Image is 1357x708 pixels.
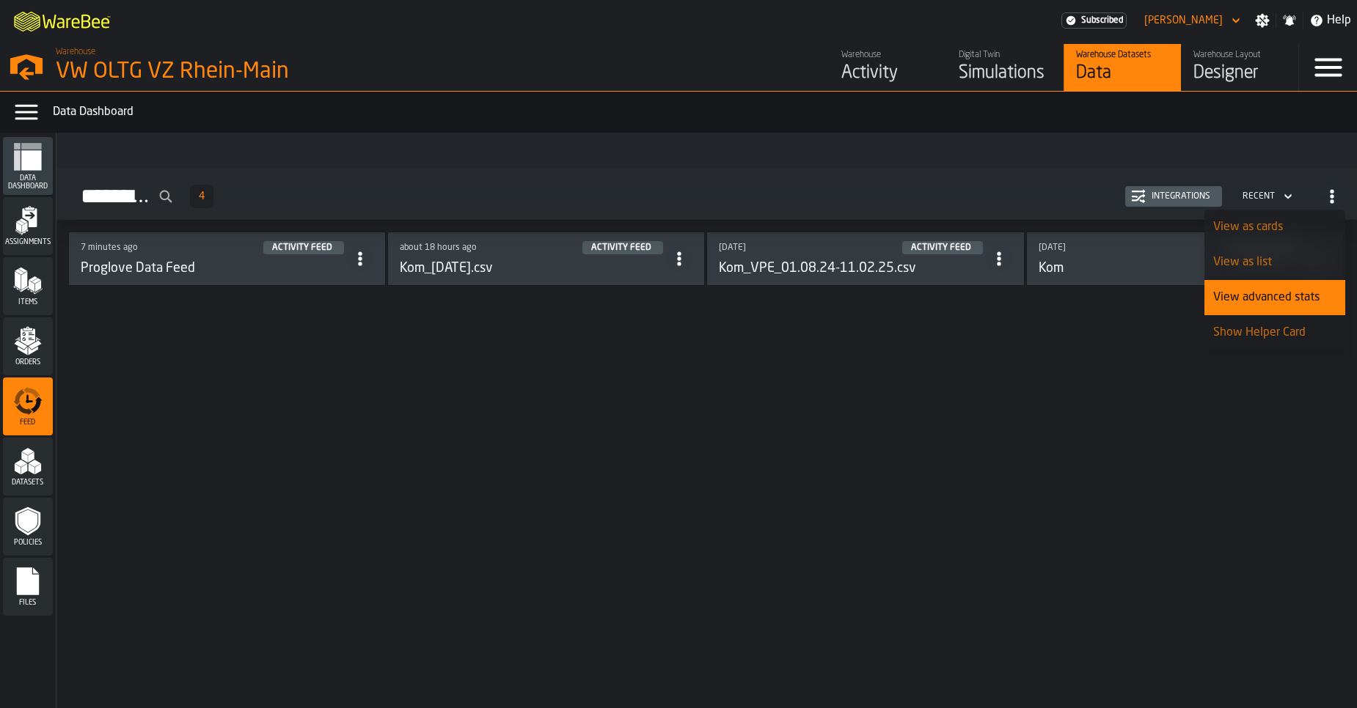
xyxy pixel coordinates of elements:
div: Menu Subscription [1061,12,1127,29]
span: Items [3,298,53,306]
div: DropdownMenuValue-Sebastian Petruch Petruch [1144,15,1223,26]
a: link-to-/wh/i/44979e6c-6f66-405e-9874-c1e29f02a54a/designer [1181,44,1298,91]
a: link-to-/wh/i/44979e6c-6f66-405e-9874-c1e29f02a54a/feed/ [829,44,946,91]
li: menu Files [3,558,53,616]
div: DropdownMenuValue-4 [1237,188,1295,205]
ul: dropdown-menu [1204,210,1345,386]
li: menu Assignments [3,197,53,256]
span: Activity Feed [272,243,332,252]
span: Warehouse [56,47,95,57]
label: button-toggle-Notifications [1276,13,1303,28]
div: Integrations [1146,191,1216,202]
span: Data Dashboard [3,174,53,191]
div: status-5 2 [263,241,344,254]
div: ButtonLoadMore-Load More-Prev-First-Last [184,185,219,208]
a: link-to-/wh/i/44979e6c-6f66-405e-9874-c1e29f02a54a/activity-feed/aea58e6e-bdcd-41b2-a186-59fa6e66... [400,241,666,276]
li: dropdown-item [1204,210,1345,245]
li: dropdown-item [1204,315,1345,350]
span: 4 [199,191,205,202]
label: button-toggle-Menu [1299,44,1357,91]
span: Policies [3,539,53,547]
div: Updated: 3/14/2025, 7:33:06 PM Created: 3/14/2025, 7:32:09 PM [719,243,811,253]
div: Activity [841,62,934,85]
div: Warehouse [841,50,934,60]
div: Data Dashboard [53,103,1351,121]
div: View as cards [1213,218,1336,236]
div: VW OLTG VZ Rhein-Main [56,59,452,85]
div: Data [1076,62,1169,85]
div: Designer [1193,62,1287,85]
a: link-to-/wh/i/44979e6c-6f66-405e-9874-c1e29f02a54a/activity-feed/9dcc44d7-c00d-4f2e-b27a-d839d28f... [719,241,985,276]
label: button-toggle-Data Menu [6,97,47,127]
div: Warehouse Layout [1193,50,1287,60]
div: View as list [1213,254,1336,271]
span: Files [3,599,53,607]
li: menu Feed [3,377,53,436]
a: link-to-/wh/i/44979e6c-6f66-405e-9874-c1e29f02a54a/simulations [946,44,1064,91]
span: Activity Feed [911,243,971,252]
div: Show Helper Card [1213,324,1336,342]
li: menu Orders [3,317,53,376]
li: dropdown-item [1204,280,1345,315]
div: DropdownMenuValue-4 [1243,191,1275,202]
span: Assignments [3,238,53,246]
span: Orders [3,358,53,366]
a: link-to-/wh/i/44979e6c-6f66-405e-9874-c1e29f02a54a/data [1064,44,1181,91]
div: Warehouse Datasets [1076,50,1169,60]
div: Updated: 2/13/2025, 2:05:53 AM Created: 2/13/2025, 2:01:03 AM [1039,243,1130,253]
button: button-Integrations [1125,186,1222,207]
div: Digital Twin [959,50,1052,60]
span: Subscribed [1081,15,1123,26]
label: button-toggle-Help [1303,12,1357,29]
a: link-to-/wh/i/44979e6c-6f66-405e-9874-c1e29f02a54a/settings/billing [1061,12,1127,29]
div: View advanced stats [1213,289,1336,306]
div: Updated: 8/27/2025, 5:34:39 PM Created: 1/29/2025, 9:16:05 AM [81,243,172,253]
li: menu Items [3,257,53,316]
span: Activity Feed [591,243,651,252]
div: Simulations [959,62,1052,85]
li: menu Data Dashboard [3,137,53,196]
h3: Kom_VPE_01.08.24-11.02.25.csv [719,260,916,276]
li: menu Datasets [3,438,53,496]
h3: Kom_[DATE].csv [400,260,493,276]
div: Updated: 8/26/2025, 11:46:21 PM Created: 8/26/2025, 8:42:13 AM [400,243,491,253]
label: button-toggle-Settings [1249,13,1276,28]
span: Help [1327,12,1351,29]
li: menu Policies [3,498,53,556]
li: dropdown-item [1204,245,1345,280]
a: link-to-/wh/i/44979e6c-6f66-405e-9874-c1e29f02a54a/activity-feed/7f574dc6-7adc-41ce-b6b4-35f5155c... [1039,241,1305,276]
div: status-5 2 [902,241,983,254]
h2: button-Activity Feed [56,168,1357,220]
h3: Kom [1039,260,1064,276]
span: Datasets [3,479,53,487]
div: status-5 2 [582,241,663,254]
h3: Proglove Data Feed [81,260,195,276]
a: link-to-/wh/i/44979e6c-6f66-405e-9874-c1e29f02a54a/activity-feed/587cc4f2-1640-4279-9df7-50441af3... [81,241,347,276]
span: Feed [3,418,53,427]
div: DropdownMenuValue-Sebastian Petruch Petruch [1138,12,1243,29]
